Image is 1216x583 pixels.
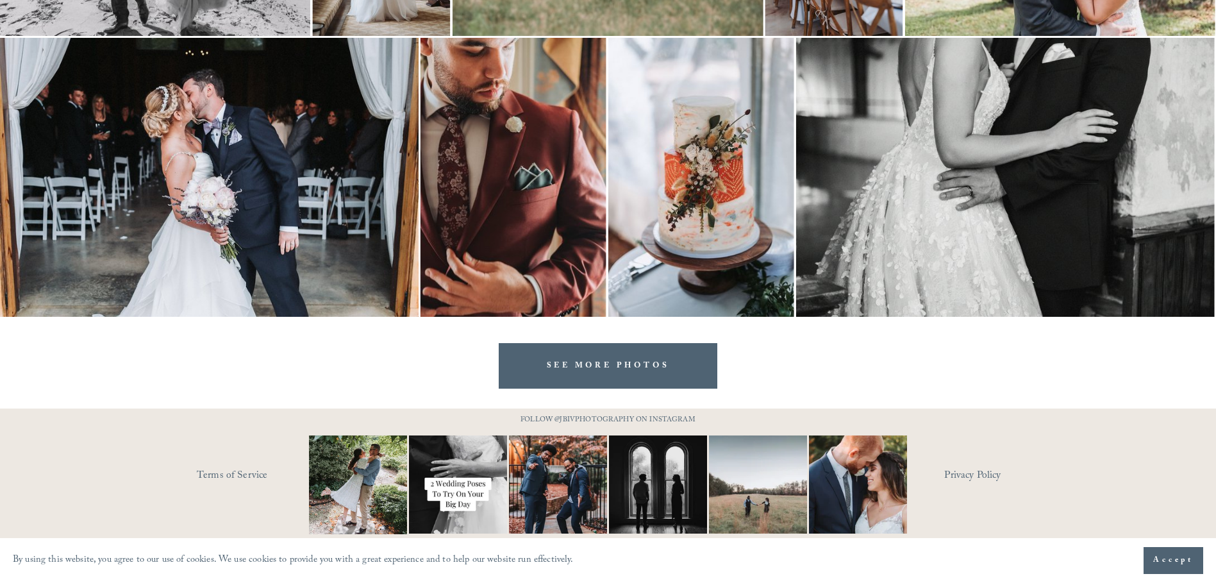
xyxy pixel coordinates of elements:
[944,466,1056,486] a: Privacy Policy
[385,435,532,534] img: Let&rsquo;s talk about poses for your wedding day! It doesn&rsquo;t have to be complicated, somet...
[421,38,606,317] img: Man in maroon suit with floral tie and pocket square
[608,38,794,317] img: Three-tier wedding cake with a white, orange, and light blue marbled design, decorated with a flo...
[496,414,720,428] p: FOLLOW @JBIVPHOTOGRAPHY ON INSTAGRAM
[796,38,1215,317] img: Close-up of a bride and groom embracing, with the groom's hand on the bride's waist, wearing wedd...
[492,435,623,534] img: You just need the right photographer that matches your vibe 📷🎉 #RaleighWeddingPhotographer
[13,552,574,570] p: By using this website, you agree to our use of cookies. We use cookies to provide you with a grea...
[499,343,718,389] a: SEE MORE PHOTOS
[685,435,832,534] img: Two #WideShotWednesdays Two totally different vibes. Which side are you&mdash;are you into that b...
[1153,554,1194,567] span: Accept
[309,419,407,550] img: It&rsquo;s that time of year where weddings and engagements pick up and I get the joy of capturin...
[785,435,932,534] img: A lot of couples get nervous in front of the camera and that&rsquo;s completely normal. You&rsquo...
[197,466,346,486] a: Terms of Service
[1144,547,1203,574] button: Accept
[592,435,723,534] img: Black &amp; White appreciation post. 😍😍 ⠀⠀⠀⠀⠀⠀⠀⠀⠀ I don&rsquo;t care what anyone says black and w...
